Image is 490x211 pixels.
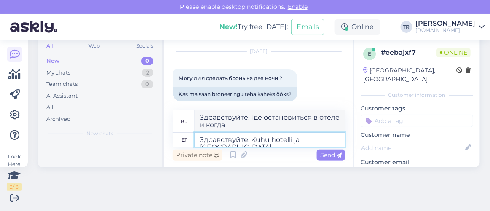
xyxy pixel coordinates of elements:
span: Send [320,151,342,159]
b: New! [220,23,238,31]
div: Look Here [7,153,22,191]
div: 0 [141,80,153,88]
span: Могу ли я сделать бронь на две ночи ? [179,75,282,81]
div: 2 / 3 [7,183,22,191]
p: Customer email [361,158,473,167]
div: Online [335,19,380,35]
input: Add a tag [361,115,473,127]
div: Try free [DATE]: [220,22,288,32]
div: 0 [141,57,153,65]
div: All [46,103,54,112]
div: Customer information [361,91,473,99]
div: Kas ma saan broneeringu teha kaheks ööks? [173,87,297,101]
span: e [368,51,371,57]
div: New [46,57,59,65]
p: Customer name [361,131,473,139]
button: Emails [291,19,324,35]
textarea: Здравствуйте. Где остановиться в отеле и когда [195,110,345,132]
div: Socials [134,40,155,51]
div: AI Assistant [46,92,78,100]
div: Team chats [46,80,78,88]
span: 9:04 [175,102,207,108]
textarea: Здравствуйте. Kuhu hotelli ja [GEOGRAPHIC_DATA] [195,133,345,147]
div: Archived [46,115,71,123]
input: Add name [361,143,463,152]
div: Private note [173,150,222,161]
span: Enable [285,3,310,11]
span: Online [436,48,471,57]
div: [DOMAIN_NAME] [416,27,476,34]
div: Request email [361,167,410,178]
div: [DATE] [173,48,345,55]
div: All [45,40,54,51]
div: [PERSON_NAME] [416,20,476,27]
div: My chats [46,69,70,77]
span: New chats [86,130,113,137]
div: 2 [142,69,153,77]
a: [PERSON_NAME][DOMAIN_NAME] [416,20,485,34]
div: Web [87,40,102,51]
div: [GEOGRAPHIC_DATA], [GEOGRAPHIC_DATA] [363,66,456,84]
div: et [182,133,187,147]
div: ru [181,114,188,128]
p: Customer tags [361,104,473,113]
div: # eebajxf7 [381,48,436,58]
div: TR [401,21,412,33]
